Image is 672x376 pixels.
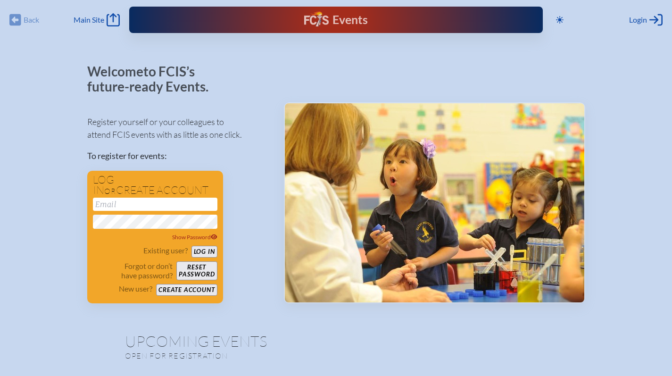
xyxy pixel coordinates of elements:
[176,261,217,280] button: Resetpassword
[87,150,269,162] p: To register for events:
[104,186,116,196] span: or
[87,64,219,94] p: Welcome to FCIS’s future-ready Events.
[125,334,548,349] h1: Upcoming Events
[93,261,173,280] p: Forgot or don’t have password?
[74,13,120,26] a: Main Site
[87,116,269,141] p: Register yourself or your colleagues to attend FCIS events with as little as one click.
[93,175,217,196] h1: Log in create account
[629,15,647,25] span: Login
[172,234,217,241] span: Show Password
[119,284,152,293] p: New user?
[143,246,188,255] p: Existing user?
[191,246,217,258] button: Log in
[156,284,217,296] button: Create account
[93,198,217,211] input: Email
[248,11,424,28] div: FCIS Events — Future ready
[125,351,374,360] p: Open for registration
[74,15,104,25] span: Main Site
[285,103,584,302] img: Events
